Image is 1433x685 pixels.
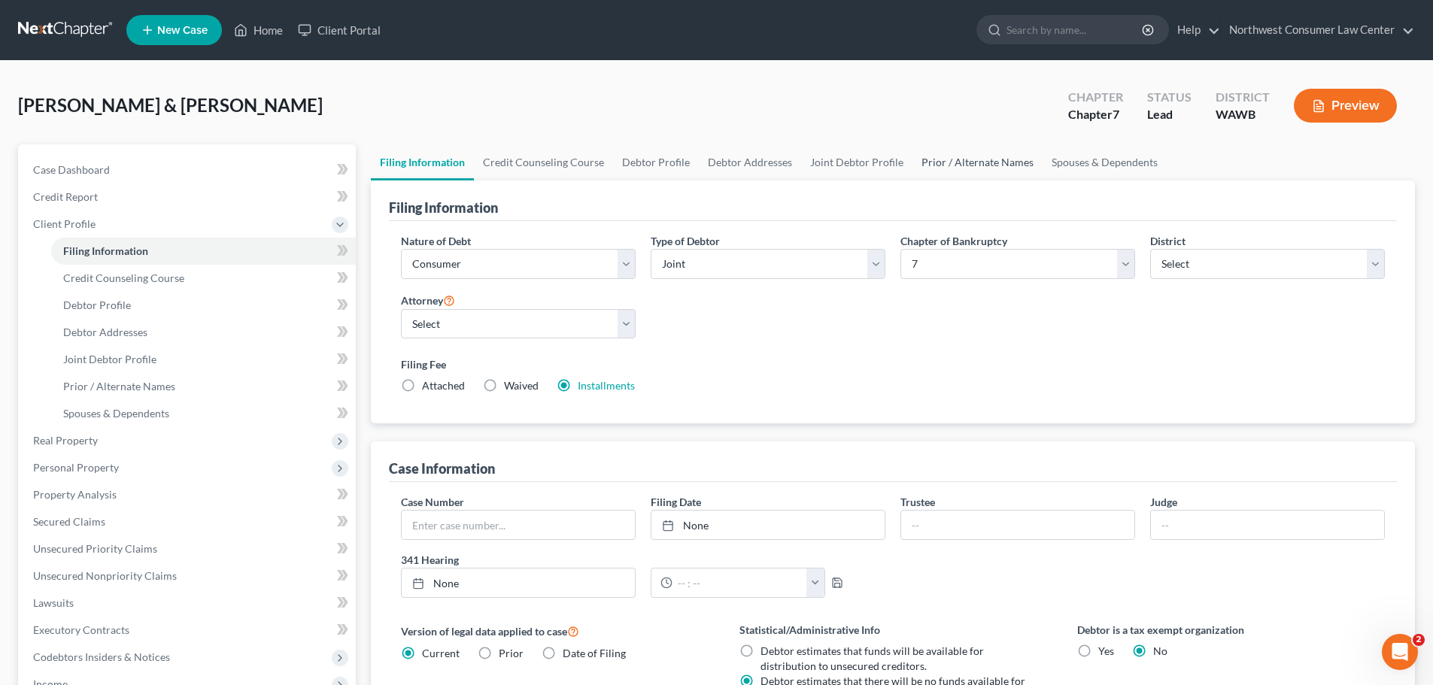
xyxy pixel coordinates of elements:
a: Help [1170,17,1220,44]
a: Debtor Addresses [51,319,356,346]
span: Credit Counseling Course [63,271,184,284]
span: New Case [157,25,208,36]
a: Credit Report [21,183,356,211]
span: Case Dashboard [33,163,110,176]
div: Status [1147,89,1192,106]
span: Client Profile [33,217,96,230]
a: Executory Contracts [21,617,356,644]
label: Debtor is a tax exempt organization [1077,622,1385,638]
label: District [1150,233,1186,249]
span: 7 [1113,107,1119,121]
span: Lawsuits [33,596,74,609]
a: Debtor Profile [613,144,699,180]
a: Debtor Profile [51,292,356,319]
input: Enter case number... [402,511,635,539]
span: Filing Information [63,244,148,257]
div: Chapter [1068,106,1123,123]
span: 2 [1413,634,1425,646]
a: None [651,511,885,539]
a: Credit Counseling Course [474,144,613,180]
span: Waived [504,379,539,392]
a: Debtor Addresses [699,144,801,180]
span: Codebtors Insiders & Notices [33,650,170,663]
span: [PERSON_NAME] & [PERSON_NAME] [18,94,323,116]
span: Real Property [33,434,98,447]
label: Chapter of Bankruptcy [900,233,1007,249]
label: Filing Fee [401,356,1385,372]
span: Debtor estimates that funds will be available for distribution to unsecured creditors. [761,644,984,672]
input: Search by name... [1006,16,1144,44]
a: Filing Information [371,144,474,180]
input: -- [1151,511,1384,539]
label: 341 Hearing [393,552,893,568]
a: None [402,568,635,597]
label: Type of Debtor [651,233,720,249]
a: Installments [578,379,635,392]
span: Unsecured Nonpriority Claims [33,569,177,582]
a: Joint Debtor Profile [51,346,356,373]
span: Property Analysis [33,488,117,501]
span: Current [422,647,460,659]
span: Secured Claims [33,515,105,528]
a: Spouses & Dependents [1043,144,1167,180]
label: Filing Date [651,494,701,510]
a: Filing Information [51,238,356,265]
span: Attached [422,379,465,392]
div: Case Information [389,459,495,477]
iframe: Intercom live chat [1382,634,1418,670]
span: Date of Filing [563,647,626,659]
span: Yes [1098,644,1114,657]
a: Spouses & Dependents [51,400,356,427]
input: -- [901,511,1134,539]
span: Credit Report [33,190,98,203]
span: Joint Debtor Profile [63,353,156,365]
div: WAWB [1216,106,1270,123]
a: Northwest Consumer Law Center [1222,17,1414,44]
div: Chapter [1068,89,1123,106]
span: Prior / Alternate Names [63,380,175,393]
div: District [1216,89,1270,106]
label: Case Number [401,494,464,510]
div: Lead [1147,106,1192,123]
span: Debtor Profile [63,299,131,311]
label: Nature of Debt [401,233,471,249]
input: -- : -- [672,568,807,597]
span: Personal Property [33,461,119,474]
a: Joint Debtor Profile [801,144,912,180]
label: Statistical/Administrative Info [739,622,1047,638]
label: Judge [1150,494,1177,510]
span: Prior [499,647,524,659]
span: Debtor Addresses [63,326,147,338]
label: Version of legal data applied to case [401,622,709,640]
label: Attorney [401,291,455,309]
a: Credit Counseling Course [51,265,356,292]
a: Prior / Alternate Names [912,144,1043,180]
span: Unsecured Priority Claims [33,542,157,555]
a: Case Dashboard [21,156,356,183]
span: Executory Contracts [33,623,129,636]
div: Filing Information [389,199,498,217]
a: Unsecured Priority Claims [21,535,356,562]
a: Unsecured Nonpriority Claims [21,562,356,590]
span: Spouses & Dependents [63,407,169,420]
a: Lawsuits [21,590,356,617]
a: Home [226,17,290,44]
a: Secured Claims [21,508,356,535]
button: Preview [1294,89,1397,123]
label: Trustee [900,494,935,510]
a: Property Analysis [21,481,356,508]
a: Prior / Alternate Names [51,373,356,400]
span: No [1153,644,1167,657]
a: Client Portal [290,17,388,44]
